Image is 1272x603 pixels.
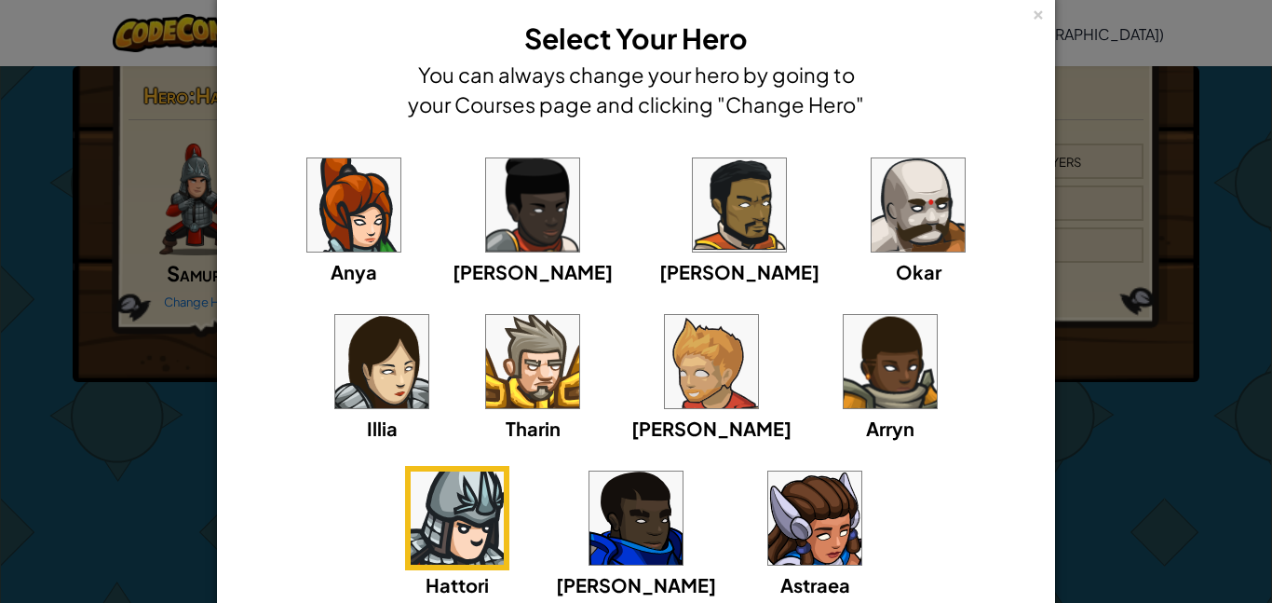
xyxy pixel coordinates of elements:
[506,417,561,440] span: Tharin
[665,315,758,408] img: portrait.png
[331,260,377,283] span: Anya
[403,18,869,60] h3: Select Your Hero
[780,573,850,596] span: Astraea
[589,472,683,565] img: portrait.png
[1032,2,1045,21] div: ×
[768,472,861,565] img: portrait.png
[659,260,819,283] span: [PERSON_NAME]
[411,472,504,565] img: portrait.png
[426,573,489,596] span: Hattori
[631,417,792,440] span: [PERSON_NAME]
[486,315,579,408] img: portrait.png
[335,315,428,408] img: portrait.png
[896,260,941,283] span: Okar
[307,158,400,252] img: portrait.png
[844,315,937,408] img: portrait.png
[403,60,869,119] h4: You can always change your hero by going to your Courses page and clicking "Change Hero"
[556,573,716,596] span: [PERSON_NAME]
[872,158,965,252] img: portrait.png
[367,417,398,440] span: Illia
[693,158,786,252] img: portrait.png
[866,417,914,440] span: Arryn
[453,260,613,283] span: [PERSON_NAME]
[486,158,579,252] img: portrait.png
